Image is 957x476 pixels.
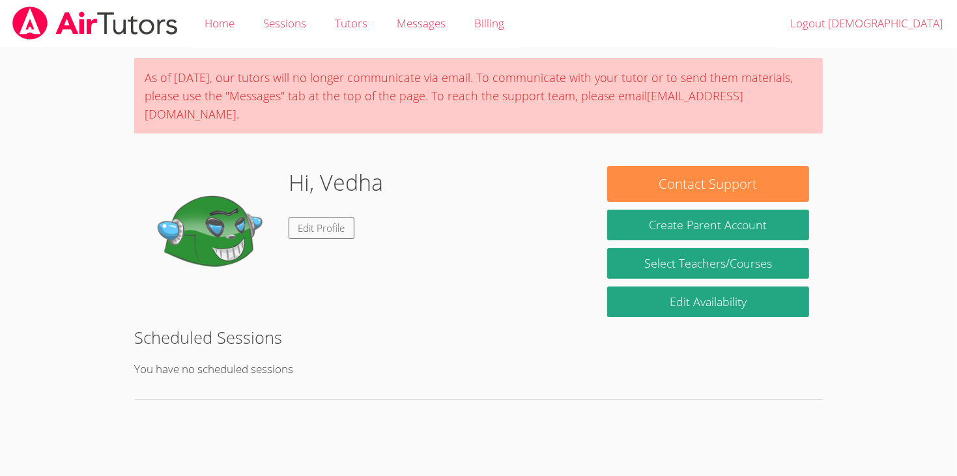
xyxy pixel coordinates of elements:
[134,325,823,350] h2: Scheduled Sessions
[607,248,809,279] a: Select Teachers/Courses
[607,287,809,317] a: Edit Availability
[11,7,179,40] img: airtutors_banner-c4298cdbf04f3fff15de1276eac7730deb9818008684d7c2e4769d2f7ddbe033.png
[607,166,809,202] button: Contact Support
[289,166,383,199] h1: Hi, Vedha
[607,210,809,240] button: Create Parent Account
[148,166,278,296] img: default.png
[134,360,823,379] p: You have no scheduled sessions
[289,217,355,239] a: Edit Profile
[397,16,446,31] span: Messages
[134,58,823,133] div: As of [DATE], our tutors will no longer communicate via email. To communicate with your tutor or ...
